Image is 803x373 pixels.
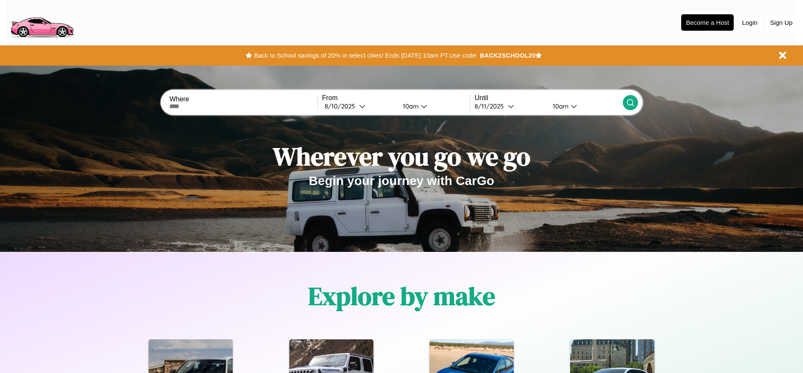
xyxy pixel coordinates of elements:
button: Back to School savings of 20% in select cities! Ends [DATE] 10am PT.Use code: [252,50,480,61]
label: From [322,94,470,102]
div: 10am [548,102,571,110]
button: Login [738,15,762,30]
button: 8/10/2025 [322,102,396,111]
h1: Explore by make [308,279,495,313]
div: 8 / 10 / 2025 [325,102,359,110]
button: 10am [396,102,470,111]
img: logo [6,4,77,40]
button: Sign Up [766,15,797,30]
button: Become a Host [681,14,734,31]
label: Where [169,95,317,103]
label: Until [475,94,622,102]
b: BACK2SCHOOL20 [480,52,535,59]
button: 10am [546,102,622,111]
div: 10am [399,102,421,110]
div: 8 / 11 / 2025 [475,102,508,110]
